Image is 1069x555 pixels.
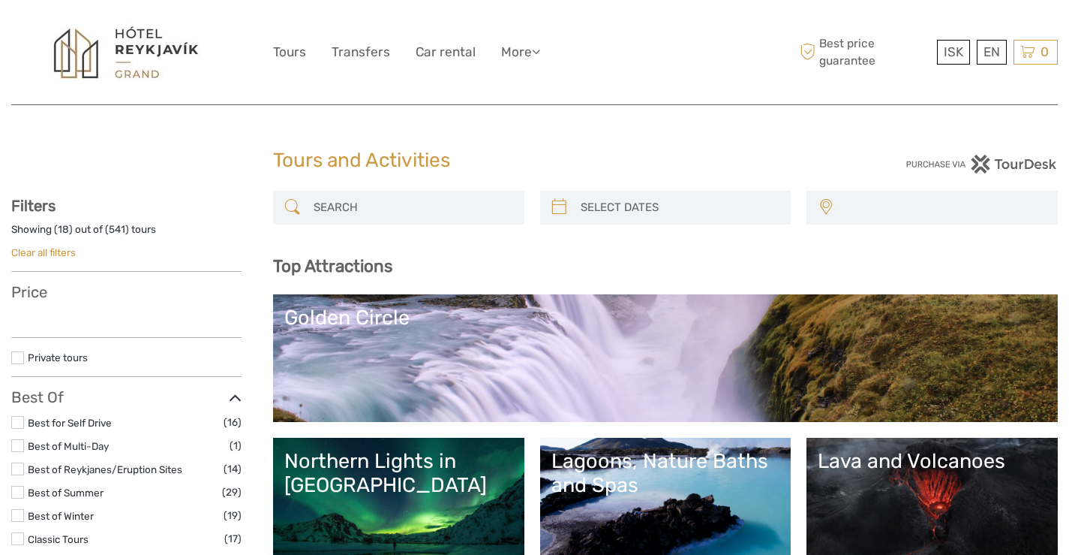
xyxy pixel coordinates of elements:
a: Best for Self Drive [28,417,112,429]
a: Lagoons, Nature Baths and Spas [551,449,780,554]
b: Top Attractions [273,256,392,276]
div: Lagoons, Nature Baths and Spas [551,449,780,498]
a: Car rental [416,41,476,63]
a: Northern Lights in [GEOGRAPHIC_DATA] [284,449,513,554]
a: More [501,41,540,63]
h1: Tours and Activities [273,149,797,173]
span: Best price guarantee [796,35,933,68]
a: Lava and Volcanoes [818,449,1046,554]
h3: Best Of [11,388,242,406]
span: (16) [224,414,242,431]
a: Private tours [28,351,88,363]
input: SELECT DATES [575,195,784,221]
span: (19) [224,507,242,524]
a: Best of Multi-Day [28,440,109,452]
img: 1297-6b06db7f-02dc-4384-8cae-a6e720e92c06_logo_big.jpg [44,21,209,84]
a: Best of Winter [28,510,94,522]
h3: Price [11,283,242,301]
a: Golden Circle [284,306,1046,411]
a: Classic Tours [28,533,89,545]
label: 18 [58,222,69,237]
div: Showing ( ) out of ( ) tours [11,222,242,246]
a: Best of Reykjanes/Eruption Sites [28,463,182,475]
span: (17) [224,530,242,547]
span: (29) [222,484,242,501]
img: PurchaseViaTourDesk.png [905,155,1058,173]
a: Transfers [332,41,390,63]
div: EN [977,40,1007,65]
span: ISK [944,44,963,59]
span: (1) [230,437,242,454]
div: Northern Lights in [GEOGRAPHIC_DATA] [284,449,513,498]
div: Lava and Volcanoes [818,449,1046,473]
a: Best of Summer [28,487,104,499]
label: 541 [109,222,125,237]
input: SEARCH [308,195,517,221]
a: Tours [273,41,306,63]
div: Golden Circle [284,306,1046,330]
span: 0 [1038,44,1051,59]
a: Clear all filters [11,246,76,258]
strong: Filters [11,197,56,215]
span: (14) [224,460,242,478]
